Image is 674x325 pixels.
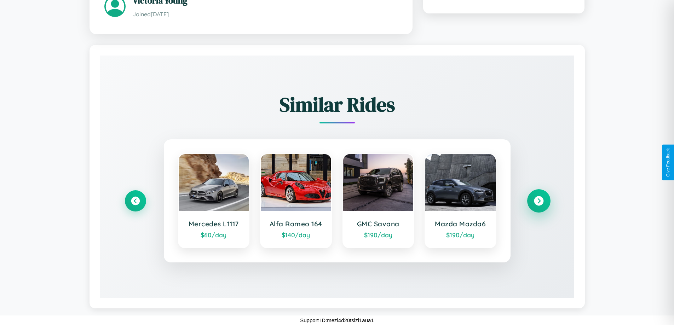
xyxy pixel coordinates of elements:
[432,220,489,228] h3: Mazda Mazda6
[125,91,549,118] h2: Similar Rides
[133,9,398,19] p: Joined [DATE]
[268,231,324,239] div: $ 140 /day
[432,231,489,239] div: $ 190 /day
[666,148,670,177] div: Give Feedback
[300,315,374,325] p: Support ID: mezl4d20tslzi1aua1
[350,231,407,239] div: $ 190 /day
[186,220,242,228] h3: Mercedes L1117
[186,231,242,239] div: $ 60 /day
[342,153,414,248] a: GMC Savana$190/day
[350,220,407,228] h3: GMC Savana
[178,153,250,248] a: Mercedes L1117$60/day
[425,153,496,248] a: Mazda Mazda6$190/day
[260,153,332,248] a: Alfa Romeo 164$140/day
[268,220,324,228] h3: Alfa Romeo 164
